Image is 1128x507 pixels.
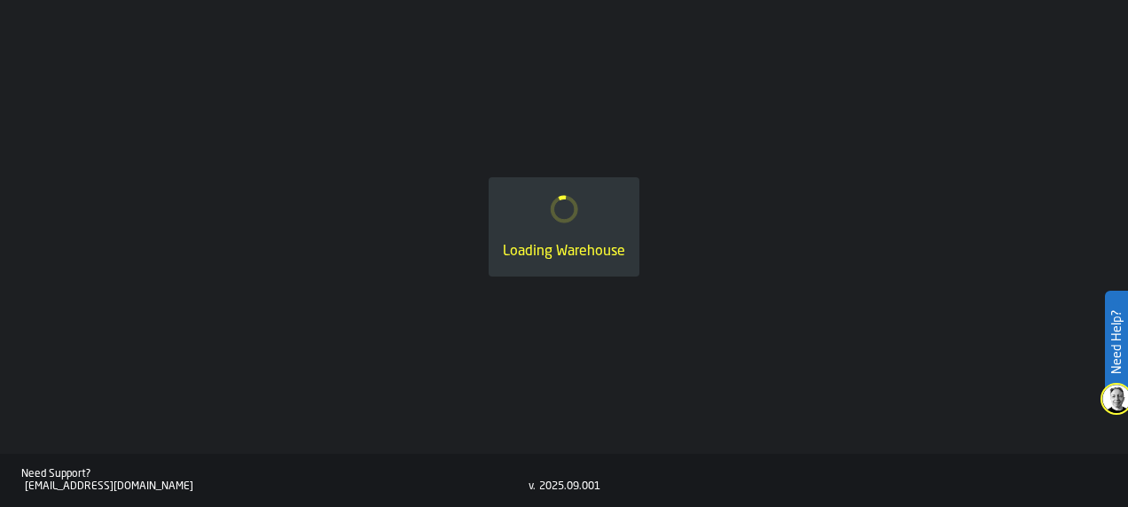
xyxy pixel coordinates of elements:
[529,480,536,493] div: v.
[25,480,529,493] div: [EMAIL_ADDRESS][DOMAIN_NAME]
[503,241,625,262] div: Loading Warehouse
[21,468,529,480] div: Need Support?
[21,468,529,493] a: Need Support?[EMAIL_ADDRESS][DOMAIN_NAME]
[539,480,600,493] div: 2025.09.001
[1107,292,1126,392] label: Need Help?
